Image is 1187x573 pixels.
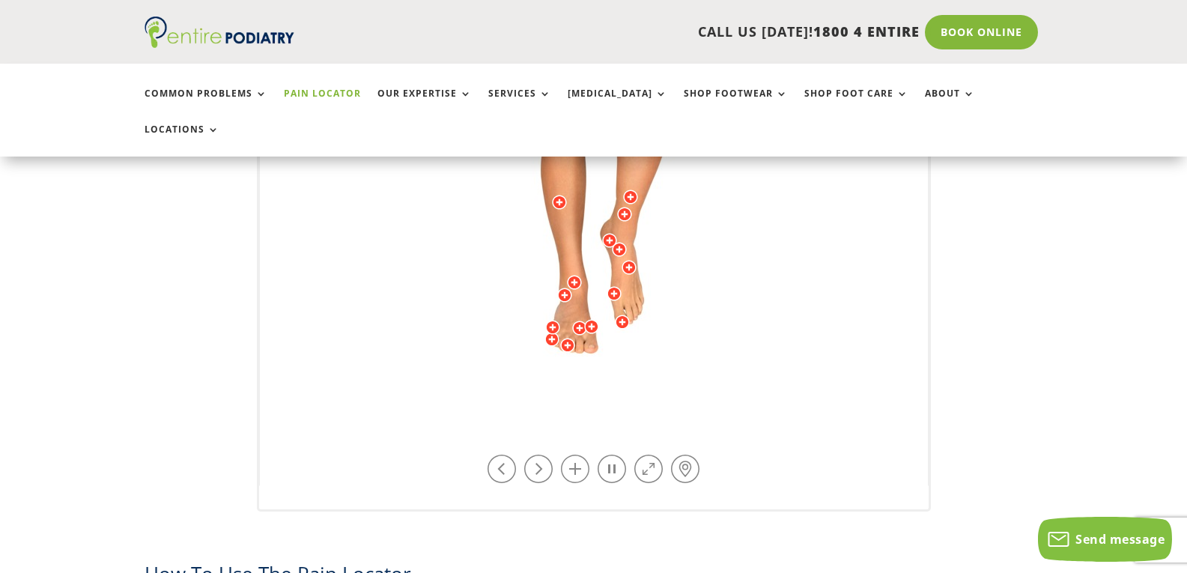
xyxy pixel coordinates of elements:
[925,88,975,121] a: About
[1075,531,1165,548] span: Send message
[568,88,667,121] a: [MEDICAL_DATA]
[488,88,551,121] a: Services
[284,88,361,121] a: Pain Locator
[524,455,553,483] a: Rotate right
[145,124,219,157] a: Locations
[488,455,516,483] a: Rotate left
[925,15,1038,49] a: Book Online
[598,455,626,483] a: Play / Stop
[1038,517,1172,562] button: Send message
[352,22,920,42] p: CALL US [DATE]!
[813,22,920,40] span: 1800 4 ENTIRE
[145,88,267,121] a: Common Problems
[145,16,294,48] img: logo (1)
[634,455,663,483] a: Full Screen on / off
[561,455,589,483] a: Zoom in / out
[804,88,908,121] a: Shop Foot Care
[377,88,472,121] a: Our Expertise
[671,455,699,483] a: Hot-spots on / off
[684,88,788,121] a: Shop Footwear
[145,36,294,51] a: Entire Podiatry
